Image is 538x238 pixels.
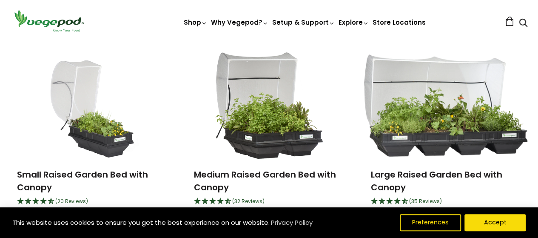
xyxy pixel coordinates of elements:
[194,196,344,207] div: 4.66 Stars - 32 Reviews
[11,9,87,33] img: Vegepod
[12,218,270,227] span: This website uses cookies to ensure you get the best experience on our website.
[409,198,441,205] span: 4.69 Stars - 35 Reviews
[194,169,336,193] a: Medium Raised Garden Bed with Canopy
[464,214,526,231] button: Accept
[339,18,369,27] a: Explore
[211,18,269,27] a: Why Vegepod?
[42,52,143,159] img: Small Raised Garden Bed with Canopy
[55,198,88,205] span: 4.75 Stars - 20 Reviews
[232,198,265,205] span: 4.66 Stars - 32 Reviews
[519,19,527,28] a: Search
[17,196,168,207] div: 4.75 Stars - 20 Reviews
[17,169,148,193] a: Small Raised Garden Bed with Canopy
[364,54,527,157] img: Large Raised Garden Bed with Canopy
[270,215,314,230] a: Privacy Policy (opens in a new tab)
[370,169,502,193] a: Large Raised Garden Bed with Canopy
[215,52,323,159] img: Medium Raised Garden Bed with Canopy
[373,18,426,27] a: Store Locations
[370,196,521,207] div: 4.69 Stars - 35 Reviews
[272,18,335,27] a: Setup & Support
[400,214,461,231] button: Preferences
[184,18,208,27] a: Shop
